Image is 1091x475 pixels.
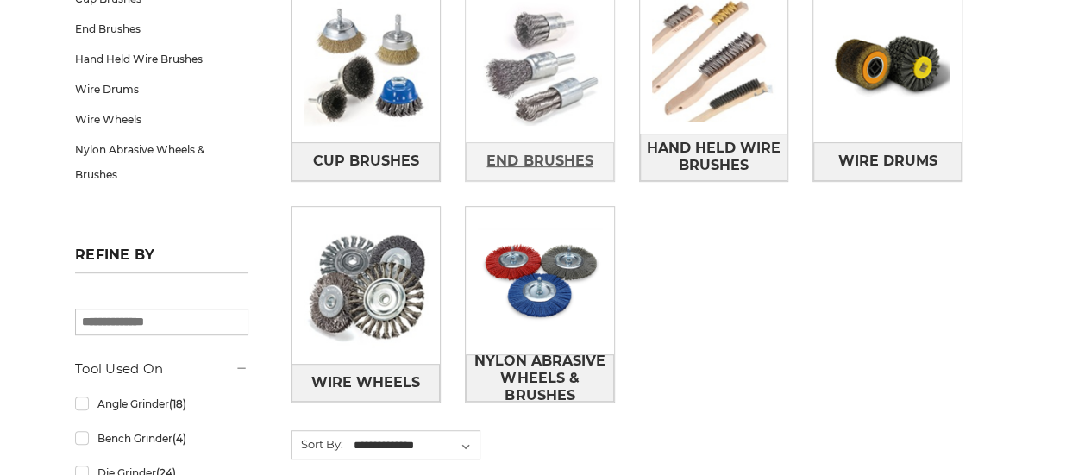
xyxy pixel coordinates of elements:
img: Wire Wheels [292,211,440,359]
a: Bench Grinder [75,423,248,453]
a: Hand Held Wire Brushes [640,134,788,181]
a: Cup Brushes [292,142,440,181]
a: Hand Held Wire Brushes [75,44,248,74]
a: Wire Drums [813,142,962,181]
span: Wire Drums [838,147,937,176]
span: Cup Brushes [313,147,419,176]
span: (4) [172,432,186,445]
a: Wire Wheels [75,104,248,134]
span: Nylon Abrasive Wheels & Brushes [467,347,613,410]
span: Hand Held Wire Brushes [641,134,787,180]
a: End Brushes [466,142,614,181]
a: Wire Drums [75,74,248,104]
label: Sort By: [292,431,343,457]
img: Nylon Abrasive Wheels & Brushes [466,207,614,355]
a: Nylon Abrasive Wheels & Brushes [466,354,614,402]
h5: Tool Used On [75,359,248,379]
a: Nylon Abrasive Wheels & Brushes [75,134,248,190]
span: Wire Wheels [311,368,420,397]
a: Angle Grinder [75,389,248,419]
h5: Refine by [75,247,248,273]
a: Wire Wheels [292,364,440,403]
span: End Brushes [486,147,593,176]
a: End Brushes [75,14,248,44]
select: Sort By: [351,433,480,459]
span: (18) [169,397,186,410]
